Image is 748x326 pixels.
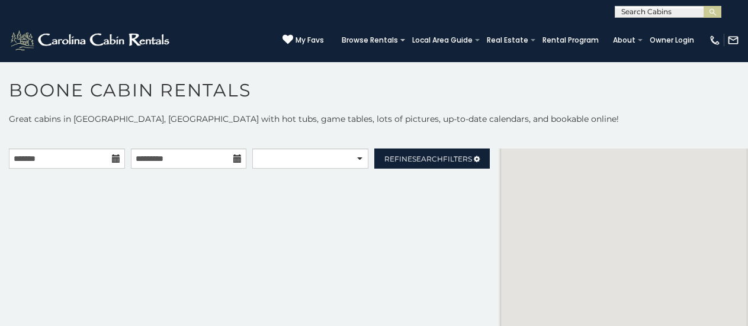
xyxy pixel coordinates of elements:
a: RefineSearchFilters [374,149,490,169]
a: Real Estate [481,32,534,49]
span: Search [412,154,443,163]
a: Rental Program [537,32,605,49]
span: Refine Filters [384,154,472,163]
img: phone-regular-white.png [709,34,721,46]
a: About [607,32,641,49]
img: White-1-2.png [9,28,173,52]
a: Local Area Guide [406,32,479,49]
a: Owner Login [644,32,700,49]
a: My Favs [282,34,324,46]
a: Browse Rentals [336,32,404,49]
img: mail-regular-white.png [727,34,739,46]
span: My Favs [296,35,324,46]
